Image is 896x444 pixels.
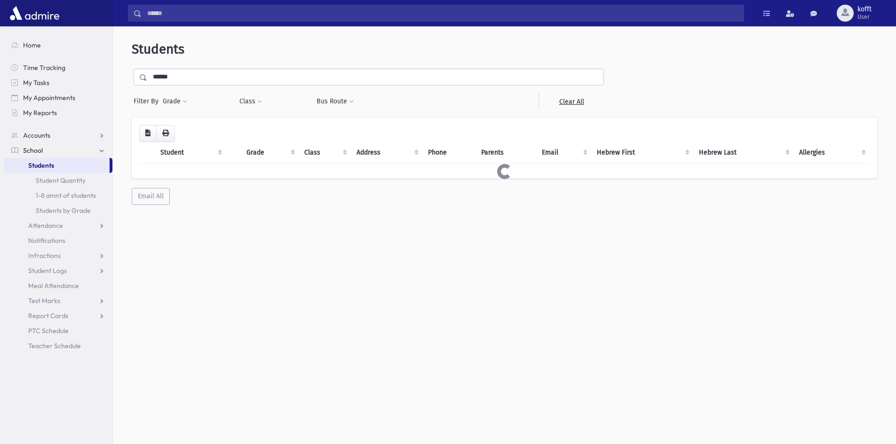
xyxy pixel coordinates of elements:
[299,142,351,164] th: Class
[239,93,262,110] button: Class
[132,41,184,57] span: Students
[4,323,112,338] a: PTC Schedule
[23,41,41,49] span: Home
[316,93,354,110] button: Bus Route
[4,308,112,323] a: Report Cards
[28,296,60,305] span: Test Marks
[28,266,67,275] span: Student Logs
[4,233,112,248] a: Notifications
[142,5,744,22] input: Search
[536,142,591,164] th: Email
[23,146,43,155] span: School
[4,105,112,120] a: My Reports
[23,63,65,72] span: Time Tracking
[28,161,54,170] span: Students
[23,78,49,87] span: My Tasks
[4,143,112,158] a: School
[4,263,112,278] a: Student Logs
[4,338,112,353] a: Teacher Schedule
[162,93,188,110] button: Grade
[132,188,170,205] button: Email All
[23,131,50,140] span: Accounts
[422,142,476,164] th: Phone
[4,173,112,188] a: Student Quantity
[23,93,75,102] span: My Appointments
[28,251,61,260] span: Infractions
[23,109,57,117] span: My Reports
[155,142,226,164] th: Student
[139,125,157,142] button: CSV
[4,90,112,105] a: My Appointments
[241,142,298,164] th: Grade
[4,203,112,218] a: Students by Grade
[4,188,112,203] a: 1-8 amnt of students
[4,278,112,293] a: Meal Attendance
[351,142,422,164] th: Address
[28,312,68,320] span: Report Cards
[793,142,870,164] th: Allergies
[4,218,112,233] a: Attendance
[4,293,112,308] a: Test Marks
[28,342,81,350] span: Teacher Schedule
[857,6,872,13] span: kofft
[4,158,110,173] a: Students
[857,13,872,21] span: User
[591,142,693,164] th: Hebrew First
[4,38,112,53] a: Home
[4,60,112,75] a: Time Tracking
[28,281,79,290] span: Meal Attendance
[156,125,175,142] button: Print
[28,327,69,335] span: PTC Schedule
[4,128,112,143] a: Accounts
[28,236,65,245] span: Notifications
[4,75,112,90] a: My Tasks
[476,142,536,164] th: Parents
[8,4,62,23] img: AdmirePro
[28,221,63,230] span: Attendance
[693,142,794,164] th: Hebrew Last
[134,96,162,106] span: Filter By
[4,248,112,263] a: Infractions
[539,93,604,110] a: Clear All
